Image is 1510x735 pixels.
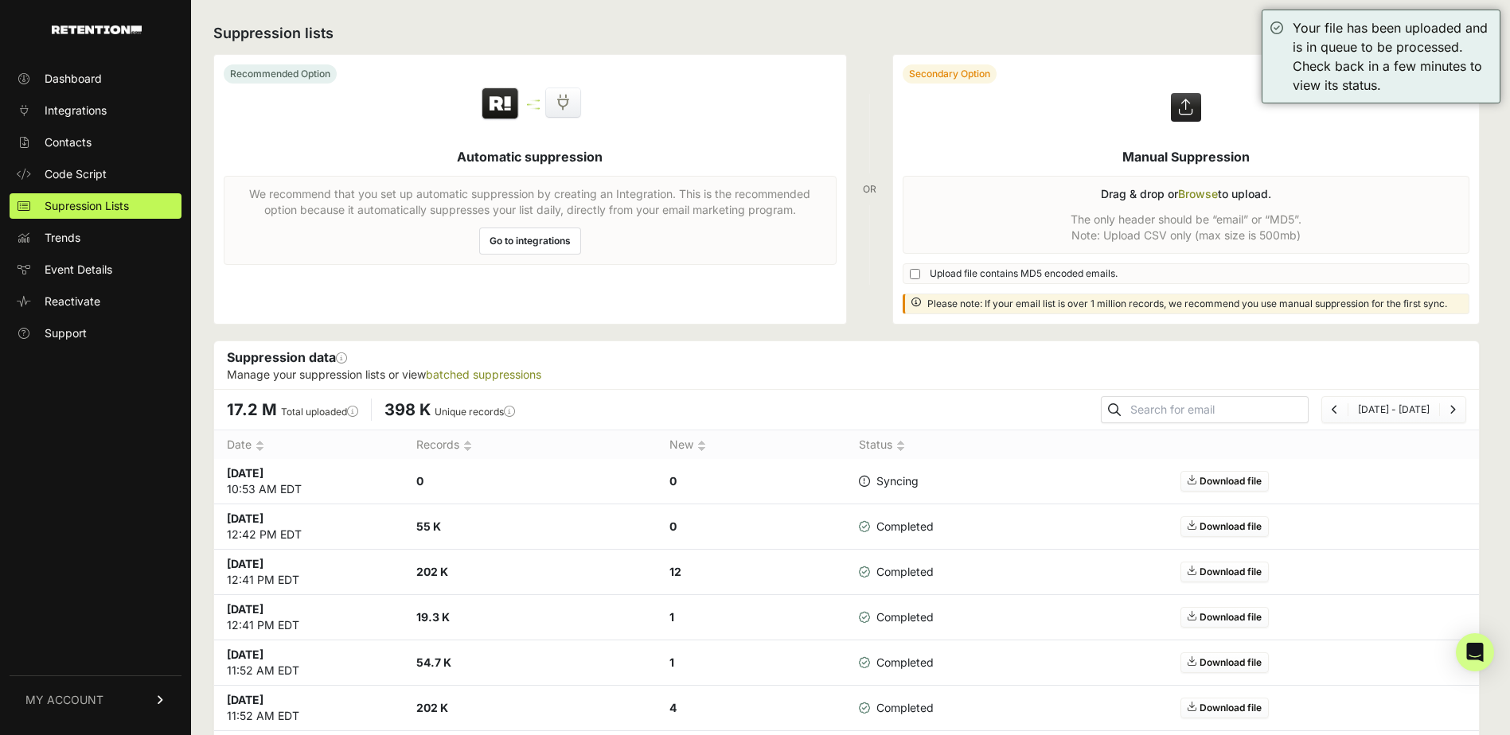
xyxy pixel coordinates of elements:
strong: 1 [669,655,674,669]
li: [DATE] - [DATE] [1348,403,1439,416]
span: Integrations [45,103,107,119]
span: Syncing [859,473,919,489]
span: Event Details [45,262,112,278]
td: 11:52 AM EDT [214,640,404,686]
span: Trends [45,230,80,246]
p: Manage your suppression lists or view [227,367,1466,383]
a: Download file [1180,652,1269,673]
a: Trends [10,225,181,251]
th: Date [214,430,404,460]
img: integration [527,99,540,102]
span: Reactivate [45,294,100,309]
img: no_sort-eaf950dc5ab64cae54d48a5578032e96f70b2ecb7d747501f34c8f2db400fb66.gif [896,440,905,452]
strong: 12 [669,565,681,578]
strong: [DATE] [227,466,263,480]
td: 11:52 AM EDT [214,686,404,731]
img: integration [527,107,540,110]
strong: 55 K [416,519,441,533]
th: Status [846,430,973,460]
td: 10:53 AM EDT [214,459,404,504]
a: Go to integrations [479,227,581,255]
a: Integrations [10,98,181,123]
span: 17.2 M [227,400,277,419]
label: Total uploaded [281,406,358,418]
strong: 0 [669,519,677,533]
span: Supression Lists [45,198,129,214]
span: 398 K [384,400,431,419]
strong: 0 [669,474,677,488]
a: Previous [1332,403,1338,415]
span: Completed [859,700,934,716]
th: Records [404,430,657,460]
a: Supression Lists [10,193,181,219]
img: Retention [480,87,521,122]
strong: 202 K [416,701,448,714]
span: Completed [859,655,934,671]
a: Download file [1180,698,1269,718]
a: Download file [1180,562,1269,582]
strong: [DATE] [227,511,263,525]
strong: 4 [669,701,677,714]
div: OR [863,54,876,325]
strong: 0 [416,474,423,488]
input: Search for email [1127,399,1308,421]
a: Support [10,321,181,346]
div: Recommended Option [224,64,337,84]
input: Upload file contains MD5 encoded emails. [910,269,920,279]
span: Code Script [45,166,107,182]
a: MY ACCOUNT [10,675,181,724]
strong: [DATE] [227,602,263,616]
span: Dashboard [45,71,102,87]
h5: Automatic suppression [457,147,603,166]
a: Download file [1180,516,1269,537]
nav: Page navigation [1321,396,1466,423]
strong: 54.7 K [416,655,451,669]
strong: 1 [669,610,674,624]
a: Contacts [10,130,181,155]
a: Event Details [10,257,181,282]
strong: 19.3 K [416,610,450,624]
span: Support [45,325,87,341]
span: Completed [859,564,934,580]
a: Code Script [10,161,181,187]
a: Next [1450,403,1456,415]
span: Completed [859,519,934,535]
td: 12:41 PM EDT [214,595,404,640]
a: Download file [1180,607,1269,628]
td: 12:42 PM EDT [214,504,404,550]
span: MY ACCOUNT [25,692,103,708]
strong: [DATE] [227,693,263,706]
a: batched suppressions [426,367,541,381]
a: Download file [1180,471,1269,492]
strong: [DATE] [227,647,263,661]
div: Suppression data [214,341,1479,389]
img: no_sort-eaf950dc5ab64cae54d48a5578032e96f70b2ecb7d747501f34c8f2db400fb66.gif [697,440,706,452]
td: 12:41 PM EDT [214,550,404,595]
h2: Suppression lists [213,22,1480,45]
label: Unique records [435,406,515,418]
img: integration [527,103,540,106]
span: Completed [859,609,934,625]
strong: [DATE] [227,557,263,570]
div: Open Intercom Messenger [1456,633,1494,671]
a: Dashboard [10,66,181,91]
strong: 202 K [416,565,448,578]
img: no_sort-eaf950dc5ab64cae54d48a5578032e96f70b2ecb7d747501f34c8f2db400fb66.gif [463,440,472,452]
img: no_sort-eaf950dc5ab64cae54d48a5578032e96f70b2ecb7d747501f34c8f2db400fb66.gif [256,440,264,452]
th: New [657,430,846,460]
span: Contacts [45,134,92,150]
div: Your file has been uploaded and is in queue to be processed. Check back in a few minutes to view ... [1293,18,1492,95]
p: We recommend that you set up automatic suppression by creating an Integration. This is the recomm... [234,186,826,218]
img: Retention.com [52,25,142,34]
a: Reactivate [10,289,181,314]
span: Upload file contains MD5 encoded emails. [930,267,1118,280]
